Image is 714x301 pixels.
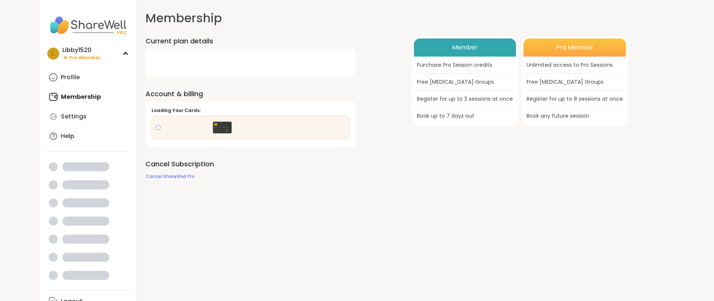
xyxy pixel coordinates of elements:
[46,107,130,126] a: Settings
[213,118,232,137] img: Credit Card
[414,91,516,107] div: Register for up to 3 sessions at once
[69,55,101,61] span: Pro Member
[414,107,516,124] div: Book up to 7 days out
[414,57,516,74] div: Purchase Pro Session credits
[61,132,74,140] div: Help
[46,12,130,38] img: ShareWell Nav Logo
[46,68,130,86] a: Profile
[523,38,626,57] div: Pro Member
[146,173,195,180] span: Cancel ShareWell Pro
[61,73,80,81] div: Profile
[414,74,516,91] div: Free [MEDICAL_DATA] Groups
[46,127,130,145] a: Help
[523,91,626,107] div: Register for up to 8 sessions at once
[146,159,400,169] h2: Cancel Subscription
[414,38,516,57] div: Member
[152,107,350,114] div: Loading Your Cards:
[523,74,626,91] div: Free [MEDICAL_DATA] Groups
[62,46,101,54] div: Libby1520
[523,107,626,124] div: Book any future session
[61,112,87,121] div: Settings
[523,57,626,74] div: Unlimited access to Pro Sessions
[146,89,400,98] h2: Account & billing
[146,36,400,46] h2: Current plan details
[146,9,666,27] h1: Membership
[52,49,54,58] span: L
